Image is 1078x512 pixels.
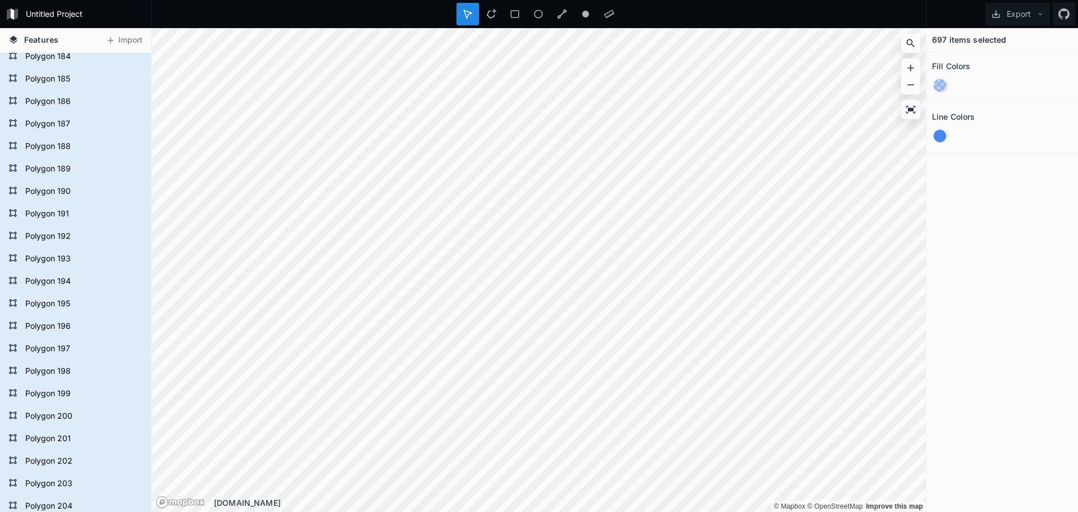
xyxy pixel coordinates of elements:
h4: 697 items selected [932,34,1007,46]
a: Mapbox [774,502,805,510]
button: Import [100,31,148,49]
div: [DOMAIN_NAME] [214,497,926,509]
a: Map feedback [866,502,923,510]
a: OpenStreetMap [807,502,863,510]
h2: Line Colors [932,108,975,125]
button: Export [985,3,1050,25]
a: Mapbox logo [156,496,205,509]
span: Features [24,34,58,46]
h2: Fill Colors [932,57,971,75]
